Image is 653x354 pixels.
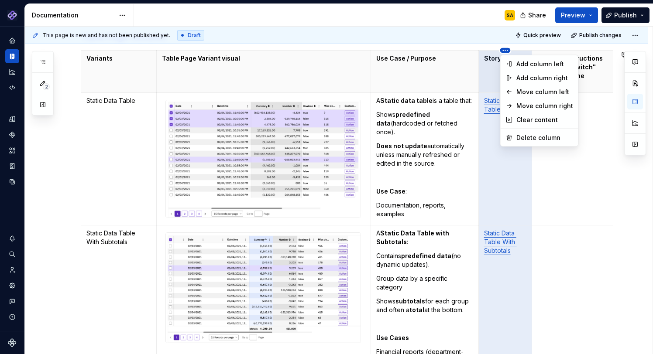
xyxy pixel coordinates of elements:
[516,74,573,82] div: Add column right
[516,60,573,68] div: Add column left
[516,116,573,124] div: Clear content
[516,88,573,96] div: Move column left
[516,102,573,110] div: Move column right
[516,133,573,142] div: Delete column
